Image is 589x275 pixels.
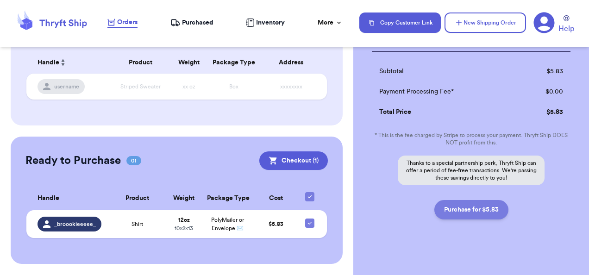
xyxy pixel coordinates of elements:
[372,102,518,122] td: Total Price
[229,84,238,89] span: Box
[207,51,261,74] th: Package Type
[54,220,96,228] span: _broookieeeee_
[445,12,526,33] button: New Shipping Order
[558,23,574,34] span: Help
[256,18,285,27] span: Inventory
[117,18,138,27] span: Orders
[372,131,570,146] p: * This is the fee charged by Stripe to process your payment. Thryft Ship DOES NOT profit from this.
[254,187,298,210] th: Cost
[171,51,207,74] th: Weight
[398,156,545,185] p: Thanks to a special partnership perk, Thryft Ship can offer a period of fee-free transactions. We...
[518,61,570,81] td: $ 5.83
[59,57,67,68] button: Sort ascending
[167,187,202,210] th: Weight
[170,18,213,27] a: Purchased
[120,84,161,89] span: Striped Sweater
[259,151,328,170] button: Checkout (1)
[126,156,141,165] span: 01
[246,18,285,27] a: Inventory
[25,153,121,168] h2: Ready to Purchase
[107,18,138,28] a: Orders
[359,12,441,33] button: Copy Customer Link
[518,102,570,122] td: $ 5.83
[280,84,302,89] span: xxxxxxxx
[434,200,508,219] button: Purchase for $5.83
[318,18,343,27] div: More
[269,221,283,227] span: $ 5.83
[38,58,59,68] span: Handle
[178,217,190,223] strong: 12 oz
[518,81,570,102] td: $ 0.00
[182,84,195,89] span: xx oz
[182,18,213,27] span: Purchased
[372,81,518,102] td: Payment Processing Fee*
[111,51,171,74] th: Product
[211,217,244,231] span: PolyMailer or Envelope ✉️
[54,83,79,90] span: username
[108,187,166,210] th: Product
[175,225,193,231] span: 10 x 2 x 13
[372,61,518,81] td: Subtotal
[38,194,59,203] span: Handle
[132,220,143,228] span: Shirt
[261,51,327,74] th: Address
[558,15,574,34] a: Help
[201,187,254,210] th: Package Type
